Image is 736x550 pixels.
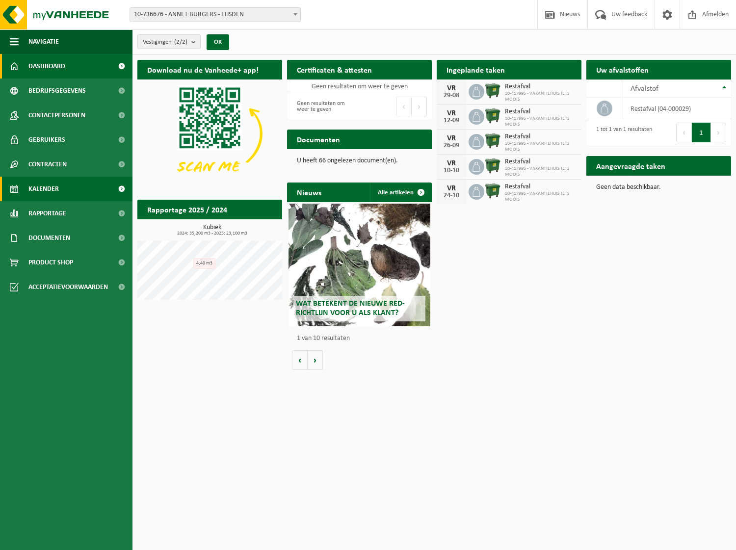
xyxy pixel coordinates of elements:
div: VR [442,134,461,142]
h2: Ingeplande taken [437,60,515,79]
div: 1 tot 1 van 1 resultaten [591,122,652,143]
h2: Certificaten & attesten [287,60,382,79]
img: WB-1100-HPE-GN-01 [484,132,501,149]
span: 10-417995 - VAKANTIEHUIS IETS MOOIS [505,166,577,178]
p: 1 van 10 resultaten [297,335,427,342]
div: VR [442,84,461,92]
span: Kalender [28,177,59,201]
span: Restafval [505,183,577,191]
span: Bedrijfsgegevens [28,79,86,103]
a: Bekijk rapportage [209,219,281,238]
h2: Aangevraagde taken [586,156,675,175]
span: Vestigingen [143,35,187,50]
p: U heeft 66 ongelezen document(en). [297,157,422,164]
span: 10-417995 - VAKANTIEHUIS IETS MOOIS [505,91,577,103]
img: WB-1100-HPE-GN-01 [484,107,501,124]
button: Next [412,97,427,116]
span: Restafval [505,108,577,116]
div: 24-10 [442,192,461,199]
button: Volgende [308,350,323,370]
span: 2024: 35,200 m3 - 2025: 23,100 m3 [142,231,282,236]
span: Rapportage [28,201,66,226]
div: Geen resultaten om weer te geven [292,96,355,117]
div: 29-08 [442,92,461,99]
div: 4,40 m3 [193,258,215,269]
img: WB-1100-HPE-GN-01 [484,157,501,174]
button: OK [207,34,229,50]
a: Wat betekent de nieuwe RED-richtlijn voor u als klant? [289,204,430,326]
span: Acceptatievoorwaarden [28,275,108,299]
span: Product Shop [28,250,73,275]
h2: Rapportage 2025 / 2024 [137,200,237,219]
div: 26-09 [442,142,461,149]
h2: Uw afvalstoffen [586,60,658,79]
span: Wat betekent de nieuwe RED-richtlijn voor u als klant? [296,300,405,317]
span: Restafval [505,158,577,166]
div: VR [442,109,461,117]
p: Geen data beschikbaar. [596,184,721,191]
span: 10-736676 - ANNET BURGERS - EIJSDEN [130,7,301,22]
h2: Download nu de Vanheede+ app! [137,60,268,79]
img: Download de VHEPlus App [137,79,282,188]
button: Vorige [292,350,308,370]
span: Navigatie [28,29,59,54]
div: 12-09 [442,117,461,124]
span: Contactpersonen [28,103,85,128]
span: 10-736676 - ANNET BURGERS - EIJSDEN [130,8,300,22]
div: 10-10 [442,167,461,174]
img: WB-1100-HPE-GN-01 [484,183,501,199]
button: 1 [692,123,711,142]
span: Afvalstof [631,85,658,93]
span: Gebruikers [28,128,65,152]
img: WB-1100-HPE-GN-01 [484,82,501,99]
div: VR [442,159,461,167]
td: Geen resultaten om weer te geven [287,79,432,93]
span: 10-417995 - VAKANTIEHUIS IETS MOOIS [505,116,577,128]
a: Alle artikelen [370,183,431,202]
span: Restafval [505,133,577,141]
span: 10-417995 - VAKANTIEHUIS IETS MOOIS [505,141,577,153]
button: Next [711,123,726,142]
button: Previous [396,97,412,116]
span: Documenten [28,226,70,250]
button: Previous [676,123,692,142]
span: Restafval [505,83,577,91]
span: 10-417995 - VAKANTIEHUIS IETS MOOIS [505,191,577,203]
h2: Nieuws [287,183,331,202]
td: restafval (04-000029) [623,98,731,119]
button: Vestigingen(2/2) [137,34,201,49]
count: (2/2) [174,39,187,45]
h2: Documenten [287,130,350,149]
div: VR [442,184,461,192]
h3: Kubiek [142,224,282,236]
span: Contracten [28,152,67,177]
span: Dashboard [28,54,65,79]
